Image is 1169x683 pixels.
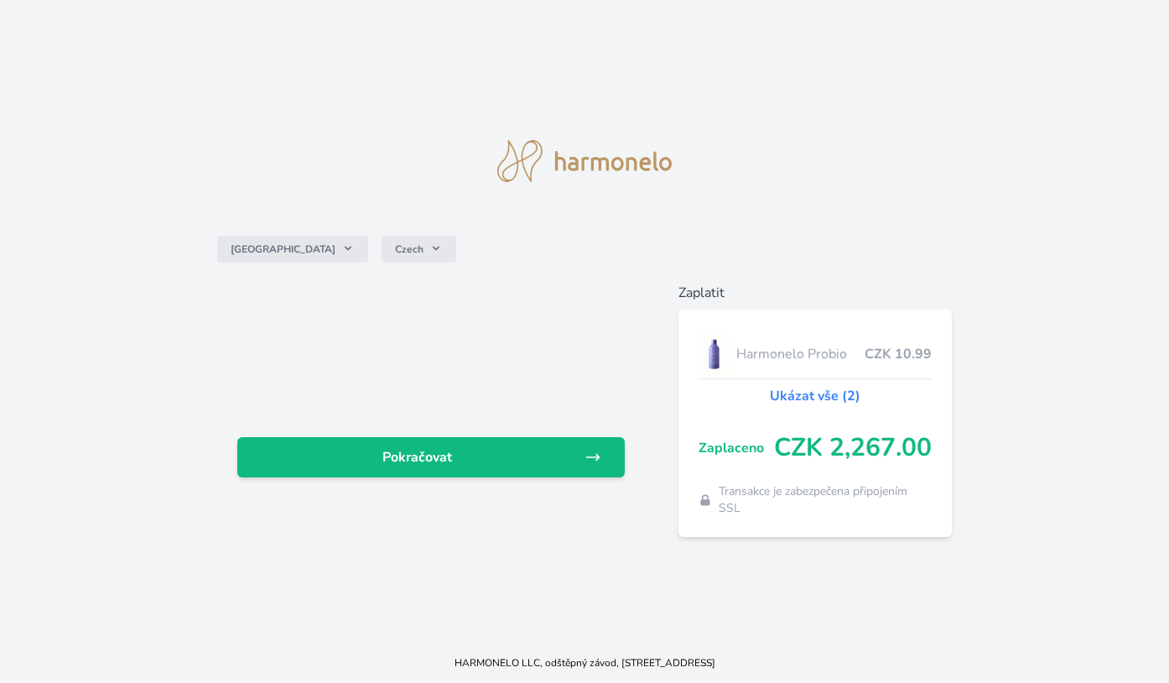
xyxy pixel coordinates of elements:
img: logo.svg [497,140,672,182]
button: Czech [382,236,456,263]
span: Transakce je zabezpečena připojením SSL [719,483,932,517]
h6: Zaplatit [678,283,952,303]
button: [GEOGRAPHIC_DATA] [217,236,368,263]
span: [GEOGRAPHIC_DATA] [231,242,335,256]
span: CZK 10.99 [865,344,932,364]
a: Ukázat vše (2) [770,386,860,406]
span: Pokračovat [251,447,584,467]
a: Pokračovat [237,437,625,477]
span: Harmonelo Probio [736,344,865,364]
span: Zaplaceno [699,438,774,458]
img: CLEAN_PROBIO_se_stinem_x-lo.jpg [699,333,730,375]
span: Czech [395,242,423,256]
span: CZK 2,267.00 [774,433,932,463]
